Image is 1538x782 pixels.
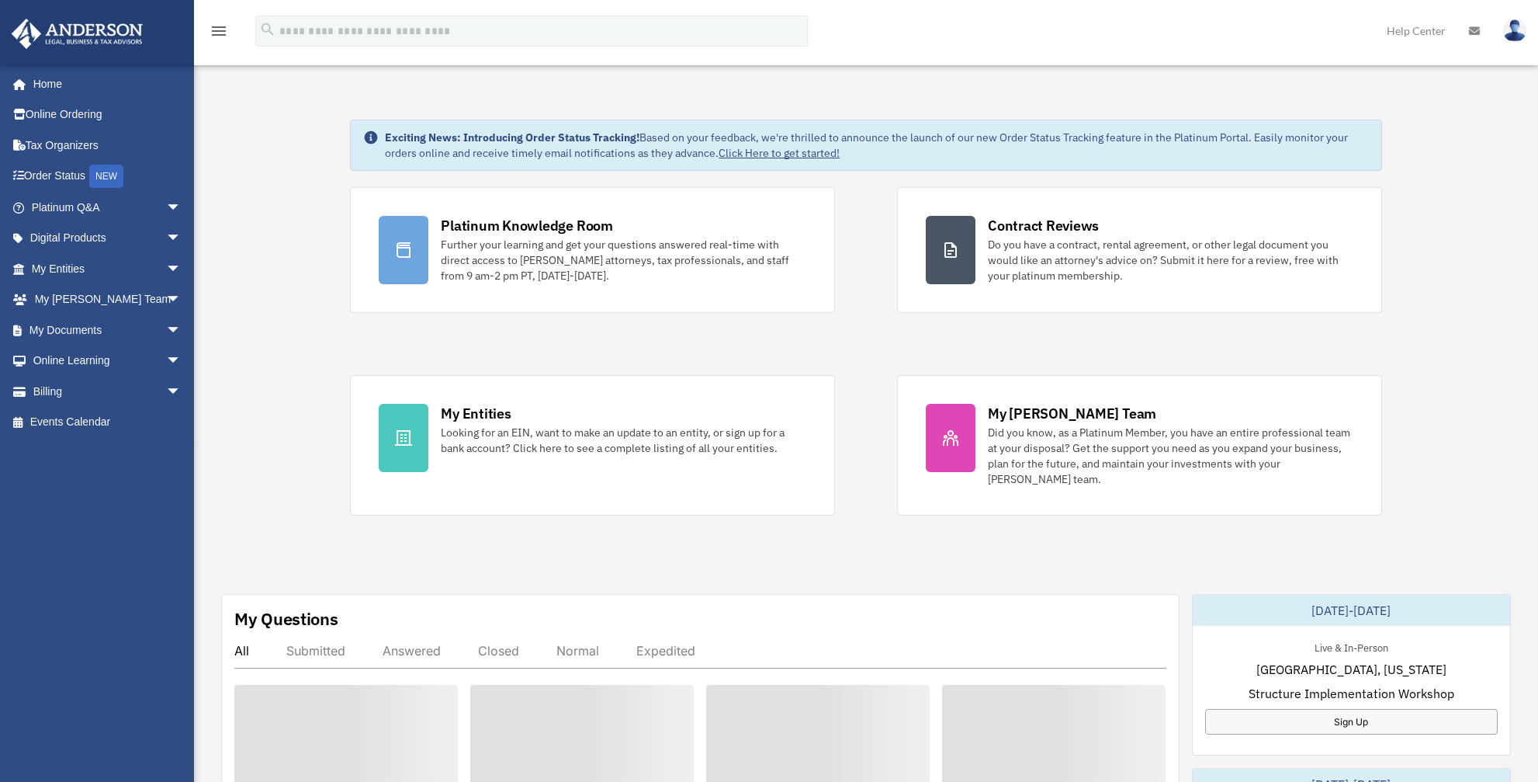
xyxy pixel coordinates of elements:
[11,376,205,407] a: Billingarrow_drop_down
[11,407,205,438] a: Events Calendar
[385,130,1369,161] div: Based on your feedback, we're thrilled to announce the launch of our new Order Status Tracking fe...
[210,22,228,40] i: menu
[988,216,1099,235] div: Contract Reviews
[11,315,205,346] a: My Documentsarrow_drop_down
[11,161,205,193] a: Order StatusNEW
[11,99,205,130] a: Online Ordering
[166,192,197,224] span: arrow_drop_down
[234,607,338,631] div: My Questions
[166,284,197,316] span: arrow_drop_down
[166,253,197,285] span: arrow_drop_down
[1302,638,1401,655] div: Live & In-Person
[286,643,345,659] div: Submitted
[478,643,519,659] div: Closed
[166,346,197,377] span: arrow_drop_down
[441,404,511,423] div: My Entities
[210,27,228,40] a: menu
[636,643,695,659] div: Expedited
[11,68,197,99] a: Home
[897,375,1382,516] a: My [PERSON_NAME] Team Did you know, as a Platinum Member, you have an entire professional team at...
[1256,660,1446,679] span: [GEOGRAPHIC_DATA], [US_STATE]
[385,130,639,144] strong: Exciting News: Introducing Order Status Tracking!
[1205,709,1498,735] a: Sign Up
[89,165,123,188] div: NEW
[1193,595,1511,626] div: [DATE]-[DATE]
[383,643,441,659] div: Answered
[11,346,205,377] a: Online Learningarrow_drop_down
[11,130,205,161] a: Tax Organizers
[441,425,806,456] div: Looking for an EIN, want to make an update to an entity, or sign up for a bank account? Click her...
[7,19,147,49] img: Anderson Advisors Platinum Portal
[350,375,835,516] a: My Entities Looking for an EIN, want to make an update to an entity, or sign up for a bank accoun...
[556,643,599,659] div: Normal
[259,21,276,38] i: search
[897,187,1382,313] a: Contract Reviews Do you have a contract, rental agreement, or other legal document you would like...
[11,253,205,284] a: My Entitiesarrow_drop_down
[1503,19,1526,42] img: User Pic
[166,223,197,255] span: arrow_drop_down
[11,192,205,223] a: Platinum Q&Aarrow_drop_down
[441,216,613,235] div: Platinum Knowledge Room
[350,187,835,313] a: Platinum Knowledge Room Further your learning and get your questions answered real-time with dire...
[166,376,197,408] span: arrow_drop_down
[11,223,205,254] a: Digital Productsarrow_drop_down
[11,284,205,315] a: My [PERSON_NAME] Teamarrow_drop_down
[988,404,1156,423] div: My [PERSON_NAME] Team
[234,643,249,659] div: All
[719,146,840,160] a: Click Here to get started!
[166,315,197,346] span: arrow_drop_down
[1249,684,1454,703] span: Structure Implementation Workshop
[988,237,1353,283] div: Do you have a contract, rental agreement, or other legal document you would like an attorney's ad...
[988,425,1353,487] div: Did you know, as a Platinum Member, you have an entire professional team at your disposal? Get th...
[441,237,806,283] div: Further your learning and get your questions answered real-time with direct access to [PERSON_NAM...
